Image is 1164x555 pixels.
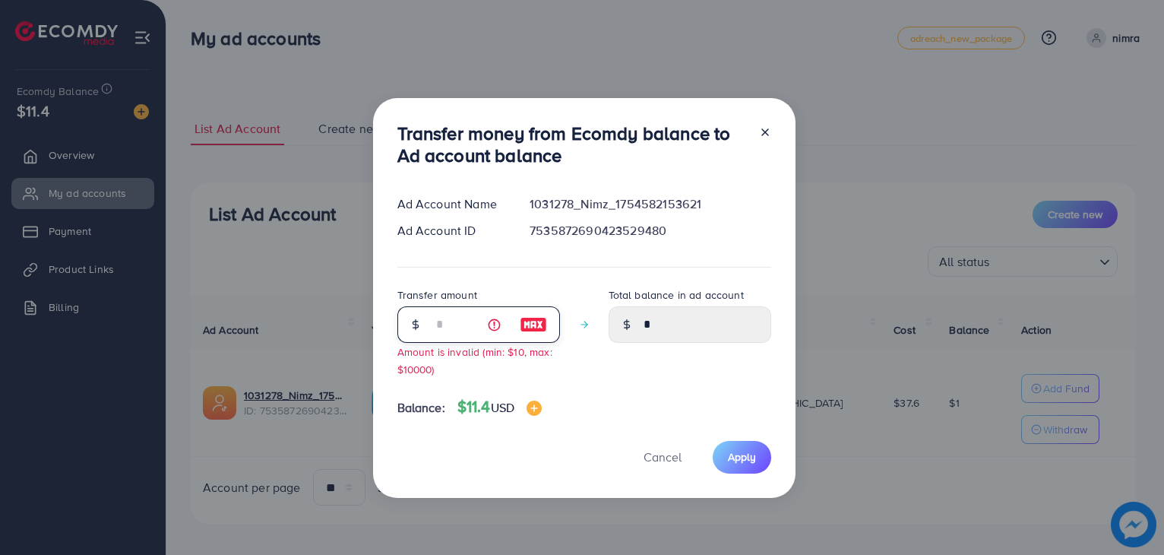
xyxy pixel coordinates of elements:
label: Total balance in ad account [609,287,744,303]
div: Ad Account ID [385,222,518,239]
img: image [527,401,542,416]
h4: $11.4 [457,398,542,417]
button: Apply [713,441,771,474]
span: Cancel [644,449,682,465]
span: Apply [728,449,756,465]
div: 1031278_Nimz_1754582153621 [517,195,783,213]
div: 7535872690423529480 [517,222,783,239]
h3: Transfer money from Ecomdy balance to Ad account balance [397,122,747,166]
button: Cancel [625,441,701,474]
span: Balance: [397,399,445,417]
span: USD [491,399,514,416]
img: image [520,316,547,334]
div: Ad Account Name [385,195,518,213]
label: Transfer amount [397,287,477,303]
small: Amount is invalid (min: $10, max: $10000) [397,344,552,376]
